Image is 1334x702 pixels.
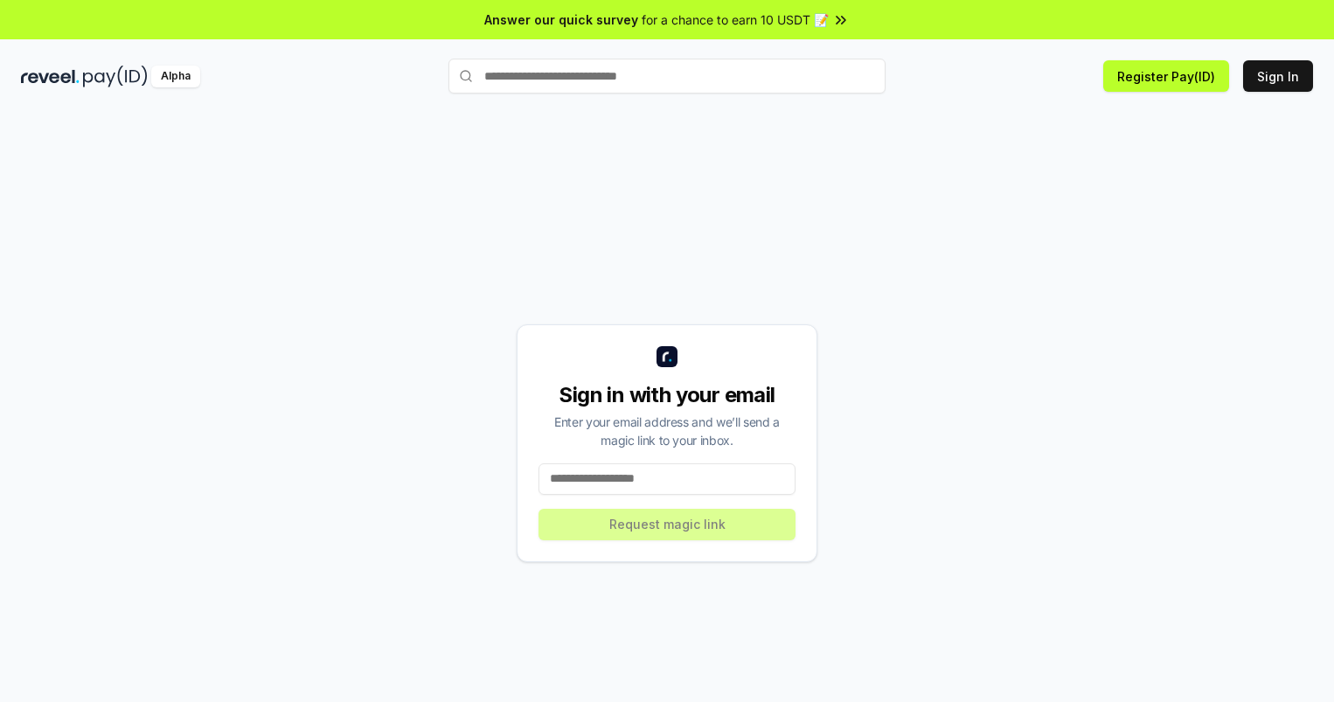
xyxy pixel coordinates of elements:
span: Answer our quick survey [484,10,638,29]
span: for a chance to earn 10 USDT 📝 [642,10,829,29]
button: Register Pay(ID) [1103,60,1229,92]
img: pay_id [83,66,148,87]
img: logo_small [657,346,677,367]
div: Sign in with your email [538,381,796,409]
div: Alpha [151,66,200,87]
img: reveel_dark [21,66,80,87]
div: Enter your email address and we’ll send a magic link to your inbox. [538,413,796,449]
button: Sign In [1243,60,1313,92]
